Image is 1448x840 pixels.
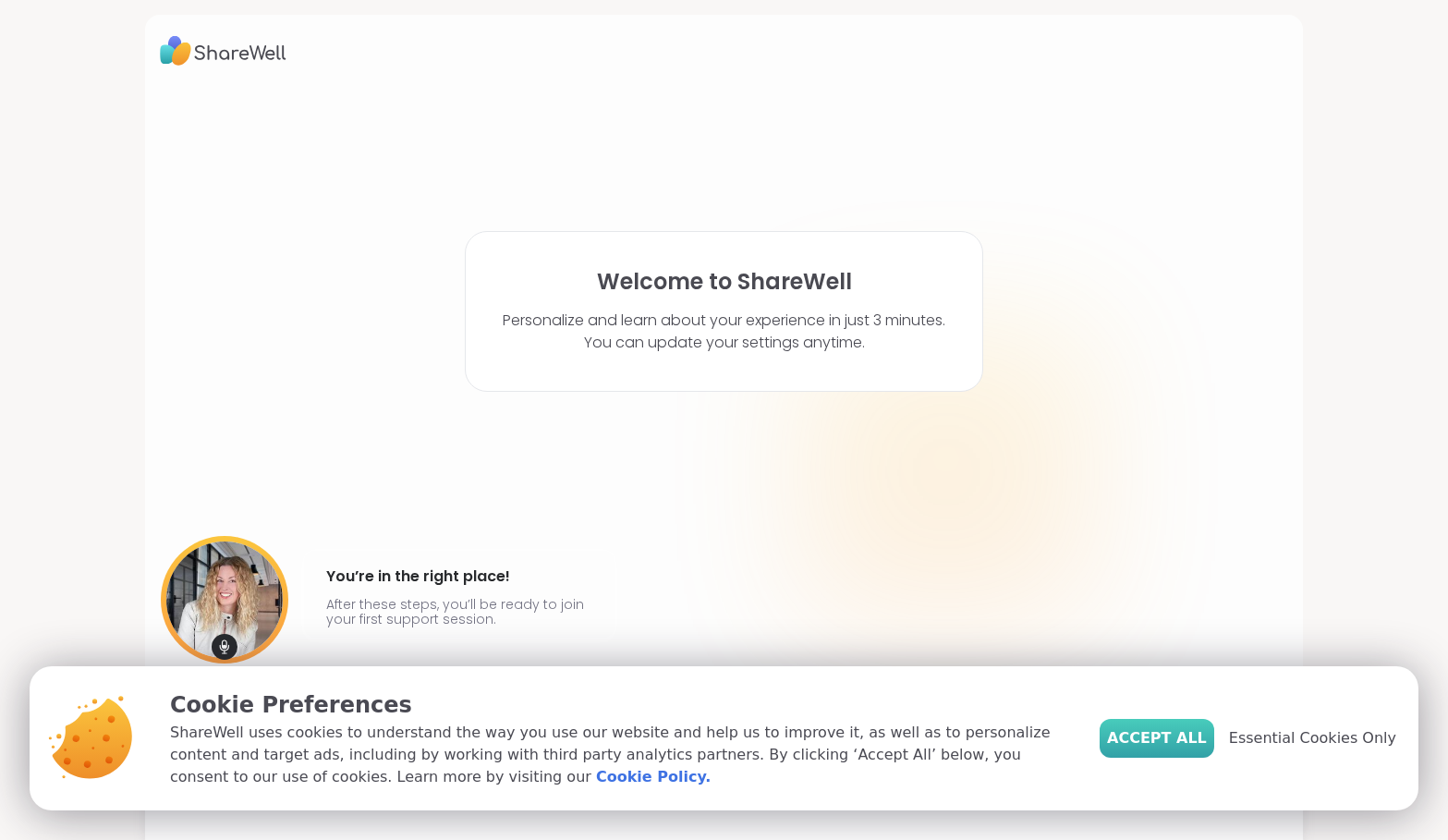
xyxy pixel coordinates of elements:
[170,688,1070,722] p: Cookie Preferences
[212,634,237,660] img: mic icon
[597,269,852,295] h1: Welcome to ShareWell
[160,30,286,72] img: ShareWell Logo
[596,766,711,788] a: Cookie Policy.
[161,536,288,663] img: User image
[503,310,945,354] p: Personalize and learn about your experience in just 3 minutes. You can update your settings anytime.
[1229,727,1396,749] span: Essential Cookies Only
[170,722,1070,788] p: ShareWell uses cookies to understand the way you use our website and help us to improve it, as we...
[326,562,592,591] h4: You’re in the right place!
[326,597,592,627] p: After these steps, you’ll be ready to join your first support session.
[1100,719,1214,758] button: Accept All
[1107,727,1207,749] span: Accept All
